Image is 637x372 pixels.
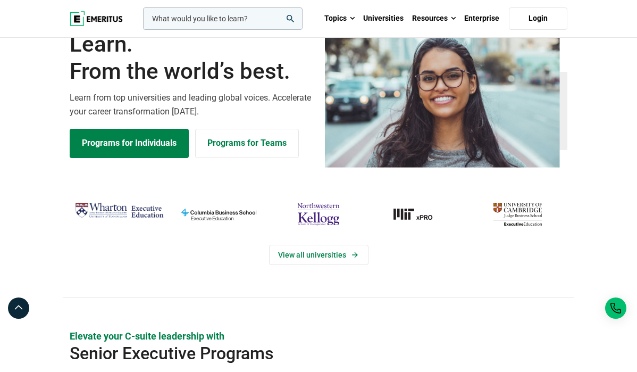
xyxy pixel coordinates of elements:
p: Learn from top universities and leading global voices. Accelerate your career transformation [DATE]. [70,91,312,118]
p: Elevate your C-suite leadership with [70,329,567,343]
a: MIT-xPRO [374,200,463,229]
img: Learn from the world's best [325,29,560,168]
img: columbia-business-school [174,200,263,229]
input: woocommerce-product-search-field-0 [143,7,303,30]
a: View Universities [269,245,368,265]
img: northwestern-kellogg [274,200,363,229]
a: Explore for Business [195,129,299,158]
img: Wharton Executive Education [75,200,164,221]
a: Explore Programs [70,129,189,158]
h2: Senior Executive Programs [70,343,517,364]
h1: Learn. [70,31,312,85]
span: From the world’s best. [70,58,312,85]
a: Login [509,7,567,30]
img: cambridge-judge-business-school [473,200,562,229]
img: MIT xPRO [374,200,463,229]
